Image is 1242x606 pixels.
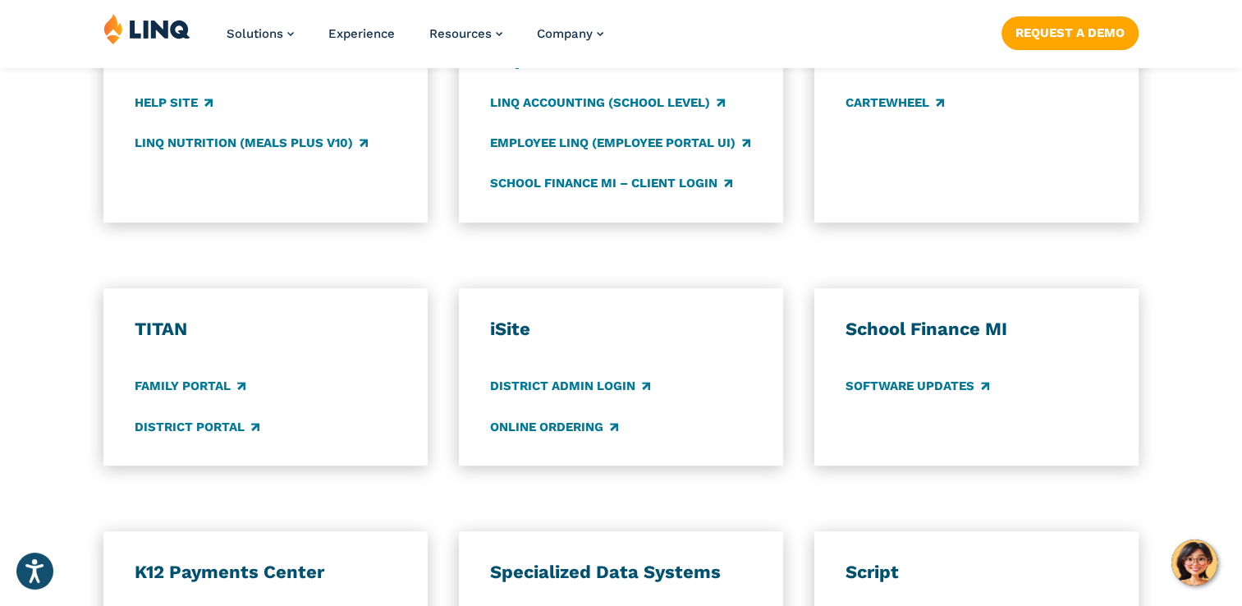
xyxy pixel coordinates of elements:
a: Company [537,26,603,41]
a: Family Portal [135,378,245,396]
a: Resources [429,26,502,41]
h3: K12 Payments Center [135,561,396,584]
a: Employee LINQ (Employee Portal UI) [490,134,750,152]
button: Hello, have a question? Let’s chat. [1171,539,1217,585]
a: Experience [328,26,395,41]
a: District Admin Login [490,378,650,396]
h3: School Finance MI [846,318,1107,341]
span: Resources [429,26,492,41]
a: LINQ Nutrition (Meals Plus v10) [135,134,368,152]
a: Request a Demo [1001,16,1139,49]
h3: Specialized Data Systems [490,561,752,584]
a: Solutions [227,26,294,41]
h3: Script [846,561,1107,584]
span: Company [537,26,593,41]
a: Online Ordering [490,418,618,436]
h3: TITAN [135,318,396,341]
a: LINQ Accounting (school level) [490,94,725,112]
span: Solutions [227,26,283,41]
nav: Primary Navigation [227,13,603,67]
a: School Finance MI – Client Login [490,174,732,192]
a: CARTEWHEEL [846,94,944,112]
nav: Button Navigation [1001,13,1139,49]
img: LINQ | K‑12 Software [103,13,190,44]
a: Software Updates [846,378,989,396]
a: District Portal [135,418,259,436]
a: Help Site [135,94,213,112]
h3: iSite [490,318,752,341]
